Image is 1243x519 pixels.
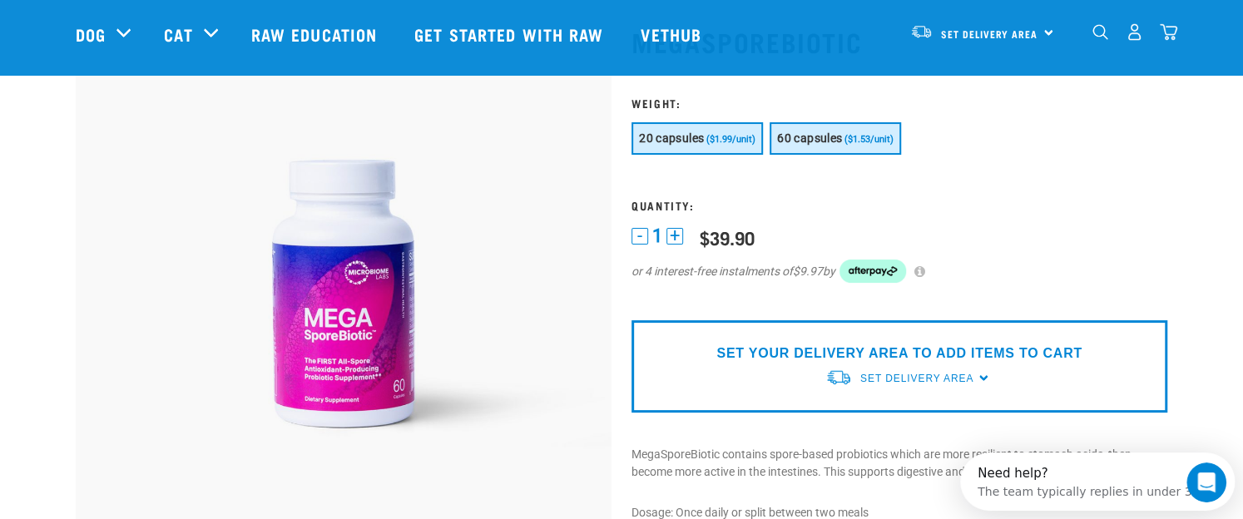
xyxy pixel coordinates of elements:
iframe: Intercom live chat discovery launcher [960,452,1235,511]
span: ($1.53/unit) [844,134,894,145]
span: 1 [652,227,662,245]
button: + [666,228,683,245]
h3: Quantity: [631,199,1167,211]
span: Set Delivery Area [860,373,973,384]
div: The team typically replies in under 3h [17,27,239,45]
p: MegaSporeBiotic contains spore-based probiotics which are more resilient to stomach acids, then b... [631,446,1167,481]
button: 20 capsules ($1.99/unit) [631,122,763,155]
span: 60 capsules [777,131,842,145]
a: Vethub [624,1,722,67]
a: Get started with Raw [398,1,624,67]
button: - [631,228,648,245]
a: Dog [76,22,106,47]
img: home-icon@2x.png [1160,23,1177,41]
div: $39.90 [700,227,755,248]
img: user.png [1126,23,1143,41]
button: 60 capsules ($1.53/unit) [770,122,901,155]
span: Set Delivery Area [941,31,1037,37]
img: home-icon-1@2x.png [1092,24,1108,40]
iframe: Intercom live chat [1186,462,1226,502]
div: or 4 interest-free instalments of by [631,259,1167,283]
h3: Weight: [631,96,1167,109]
a: Raw Education [235,1,398,67]
div: Need help? [17,14,239,27]
a: Cat [164,22,192,47]
img: Afterpay [839,259,906,283]
div: Open Intercom Messenger [7,7,288,52]
span: 20 capsules [639,131,704,145]
span: ($1.99/unit) [706,134,755,145]
img: van-moving.png [825,368,852,386]
p: SET YOUR DELIVERY AREA TO ADD ITEMS TO CART [716,344,1082,363]
span: $9.97 [793,263,823,280]
img: van-moving.png [910,24,933,39]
